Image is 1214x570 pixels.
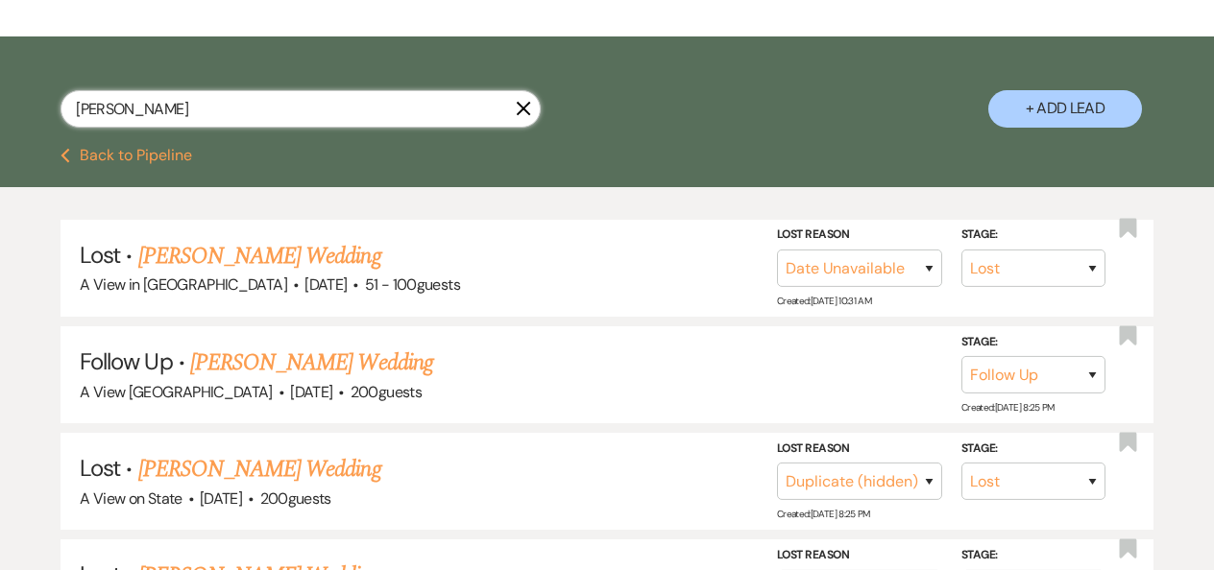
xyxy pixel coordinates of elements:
[777,545,942,566] label: Lost Reason
[290,382,332,402] span: [DATE]
[351,382,422,402] span: 200 guests
[777,508,870,520] span: Created: [DATE] 8:25 PM
[365,274,460,295] span: 51 - 100 guests
[961,332,1105,353] label: Stage:
[138,452,381,487] a: [PERSON_NAME] Wedding
[260,488,331,509] span: 200 guests
[80,382,273,402] span: A View [GEOGRAPHIC_DATA]
[80,488,182,509] span: A View on State
[200,488,242,509] span: [DATE]
[961,439,1105,460] label: Stage:
[988,90,1142,128] button: + Add Lead
[61,148,192,163] button: Back to Pipeline
[961,545,1105,566] label: Stage:
[777,439,942,460] label: Lost Reason
[80,346,172,376] span: Follow Up
[961,225,1105,246] label: Stage:
[190,345,433,380] a: [PERSON_NAME] Wedding
[80,453,120,483] span: Lost
[961,401,1055,414] span: Created: [DATE] 8:25 PM
[138,239,381,273] a: [PERSON_NAME] Wedding
[304,274,347,295] span: [DATE]
[80,240,120,270] span: Lost
[777,225,942,246] label: Lost Reason
[777,295,871,307] span: Created: [DATE] 10:31 AM
[80,274,287,295] span: A View in [GEOGRAPHIC_DATA]
[61,90,541,128] input: Search by name, event date, email address or phone number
